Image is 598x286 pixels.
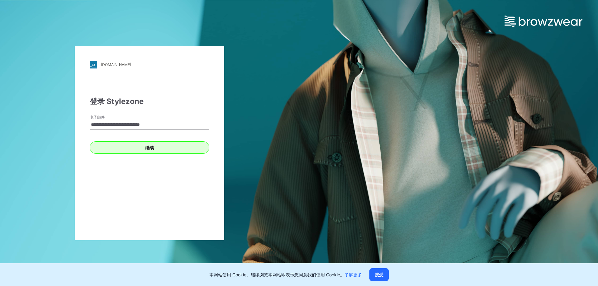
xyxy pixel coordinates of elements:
a: [DOMAIN_NAME] [90,61,209,68]
font: 登录 Stylezone [90,97,144,106]
font: 电子邮件 [90,115,105,120]
font: 接受 [375,272,383,277]
a: 了解更多 [344,272,362,277]
font: [DOMAIN_NAME] [101,62,131,67]
button: 继续 [90,141,209,154]
img: stylezone-logo.562084cfcfab977791bfbf7441f1a819.svg [90,61,97,68]
img: browzwear-logo.e42bd6dac1945053ebaf764b6aa21510.svg [505,16,582,27]
font: 本网站使用 Cookie。继续浏览本网站即表示您同意我们使用 Cookie。 [209,272,344,277]
font: 继续 [145,145,154,150]
button: 接受 [369,268,389,281]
